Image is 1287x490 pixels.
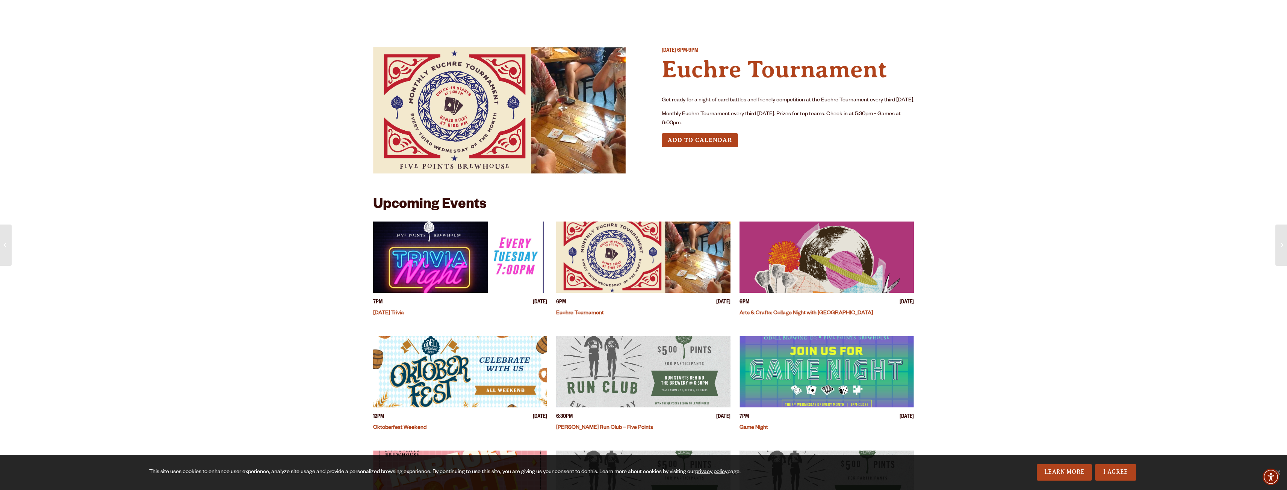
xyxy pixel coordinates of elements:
p: Get ready for a night of card battles and friendly competition at the Euchre Tournament every thi... [662,96,914,105]
span: Our Story [695,9,738,15]
span: 12PM [373,413,384,421]
span: 6PM [556,299,566,307]
a: View event details [740,222,914,293]
span: Gear [523,9,544,15]
a: Arts & Crafts: Collage Night with [GEOGRAPHIC_DATA] [740,311,873,317]
a: Taprooms [438,5,489,22]
span: [DATE] [533,299,547,307]
a: View event details [556,222,730,293]
span: 7PM [740,413,749,421]
a: View event details [373,336,547,407]
span: [DATE] [662,48,676,54]
div: Accessibility Menu [1263,469,1279,485]
p: Monthly Euchre Tournament every third [DATE]. Prizes for top teams. Check in at 5:30pm - Games at... [662,110,914,128]
span: 6PM-9PM [677,48,698,54]
div: This site uses cookies to enhance user experience, analyze site usage and provide a personalized ... [149,469,899,476]
a: Game Night [740,425,768,431]
h4: Euchre Tournament [662,55,914,84]
a: Oktoberfest Weekend [373,425,426,431]
a: Beer [380,5,408,22]
a: Our Story [690,5,743,22]
a: View event details [740,336,914,407]
a: Impact [772,5,810,22]
span: [DATE] [900,413,914,421]
a: Winery [578,5,618,22]
span: Beer Finder [844,9,891,15]
span: [DATE] [716,299,730,307]
h2: Upcoming Events [373,198,486,214]
a: [PERSON_NAME] Run Club – Five Points [556,425,653,431]
span: Impact [777,9,805,15]
span: Beer [385,9,404,15]
a: Learn More [1037,464,1092,481]
span: Winery [583,9,613,15]
button: Add to Calendar [662,133,738,147]
a: Beer Finder [839,5,896,22]
span: [DATE] [533,413,547,421]
a: I Agree [1095,464,1136,481]
a: [DATE] Trivia [373,311,404,317]
a: View event details [556,336,730,407]
span: [DATE] [900,299,914,307]
span: 6:30PM [556,413,573,421]
a: View event details [373,222,547,293]
a: Gear [518,5,549,22]
span: [DATE] [716,413,730,421]
a: privacy policy [695,469,727,475]
span: 6PM [740,299,749,307]
span: 7PM [373,299,383,307]
a: Odell Home [638,5,667,22]
a: Euchre Tournament [556,311,604,317]
span: Taprooms [443,9,484,15]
